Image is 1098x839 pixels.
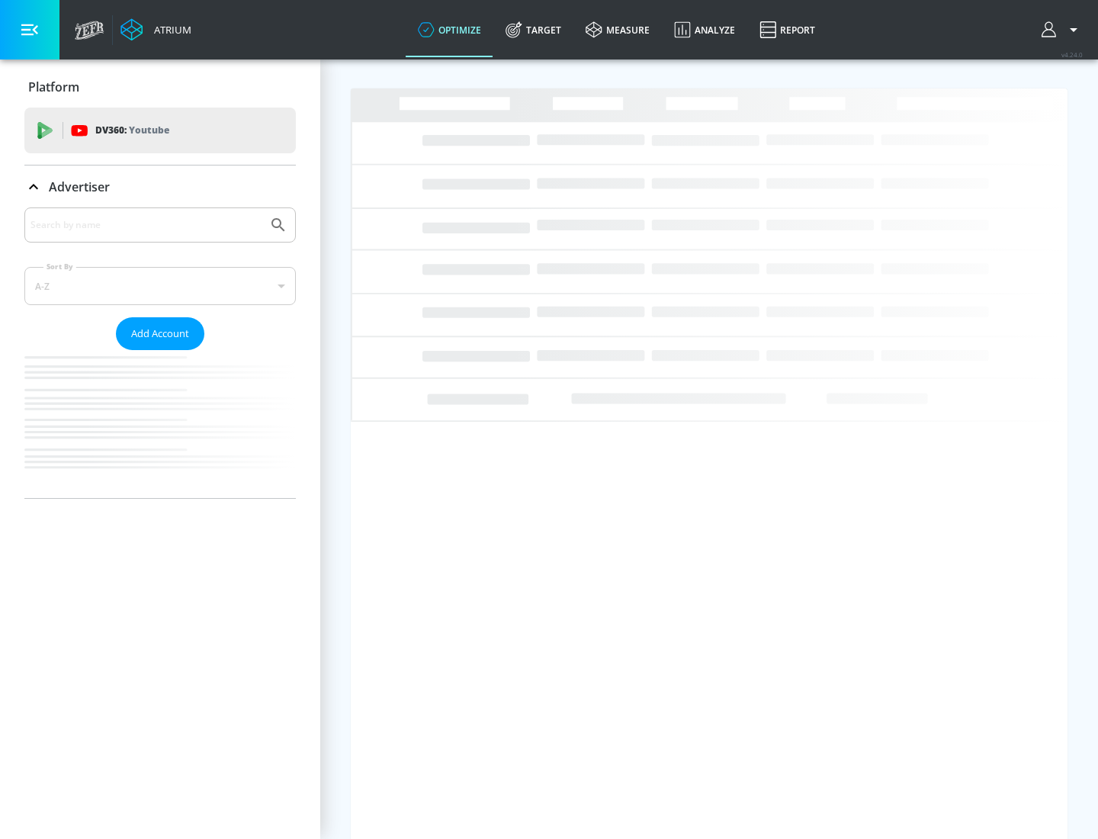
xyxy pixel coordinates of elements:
[131,325,189,342] span: Add Account
[24,267,296,305] div: A-Z
[573,2,662,57] a: measure
[24,166,296,208] div: Advertiser
[1061,50,1083,59] span: v 4.24.0
[24,66,296,108] div: Platform
[493,2,573,57] a: Target
[49,178,110,195] p: Advertiser
[28,79,79,95] p: Platform
[662,2,747,57] a: Analyze
[95,122,169,139] p: DV360:
[129,122,169,138] p: Youtube
[24,207,296,498] div: Advertiser
[43,262,76,272] label: Sort By
[120,18,191,41] a: Atrium
[148,23,191,37] div: Atrium
[30,215,262,235] input: Search by name
[116,317,204,350] button: Add Account
[24,108,296,153] div: DV360: Youtube
[406,2,493,57] a: optimize
[24,350,296,498] nav: list of Advertiser
[747,2,827,57] a: Report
